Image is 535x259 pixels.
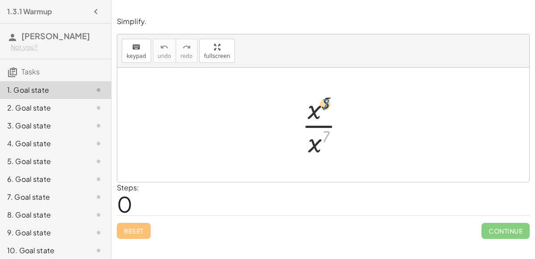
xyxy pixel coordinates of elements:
[181,53,193,59] span: redo
[93,174,104,185] i: Task not started.
[7,103,79,113] div: 2. Goal state
[93,227,104,238] i: Task not started.
[160,42,169,53] i: undo
[204,53,230,59] span: fullscreen
[93,210,104,220] i: Task not started.
[93,138,104,149] i: Task not started.
[7,6,52,17] h4: 1.3.1 Warmup
[182,42,191,53] i: redo
[117,190,132,218] span: 0
[7,227,79,238] div: 9. Goal state
[117,183,139,192] label: Steps:
[7,245,79,256] div: 10. Goal state
[122,39,151,63] button: keyboardkeypad
[7,85,79,95] div: 1. Goal state
[132,42,140,53] i: keyboard
[93,85,104,95] i: Task not started.
[7,174,79,185] div: 6. Goal state
[21,67,40,76] span: Tasks
[7,138,79,149] div: 4. Goal state
[7,156,79,167] div: 5. Goal state
[93,103,104,113] i: Task not started.
[127,53,146,59] span: keypad
[176,39,198,63] button: redoredo
[93,245,104,256] i: Task not started.
[117,16,530,27] p: Simplify.
[93,192,104,202] i: Task not started.
[7,192,79,202] div: 7. Goal state
[93,120,104,131] i: Task not started.
[158,53,171,59] span: undo
[199,39,235,63] button: fullscreen
[7,120,79,131] div: 3. Goal state
[153,39,176,63] button: undoundo
[93,156,104,167] i: Task not started.
[11,43,104,52] div: Not you?
[21,31,90,41] span: [PERSON_NAME]
[7,210,79,220] div: 8. Goal state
